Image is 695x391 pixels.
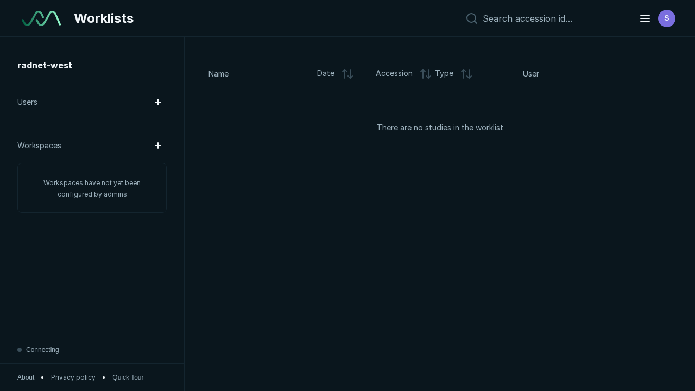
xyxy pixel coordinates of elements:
span: Worklists [74,9,134,28]
span: Date [317,67,334,80]
img: See-Mode Logo [22,11,61,26]
a: See-Mode Logo [17,7,65,30]
span: Accession [376,67,413,80]
span: Type [435,67,453,80]
span: Connecting [26,345,59,355]
button: avatar-name [632,8,678,29]
button: About [17,373,34,382]
div: avatar-name [658,10,675,27]
span: Workspaces [17,140,61,152]
button: Quick Tour [112,373,143,382]
span: There are no studies in the worklist [377,122,503,134]
a: Privacy policy [51,373,96,382]
button: Connecting [17,336,59,363]
span: Name [208,68,229,80]
span: Users [17,96,37,108]
span: • [41,373,45,382]
a: radnet-west [15,54,169,76]
input: Search accession id… [483,13,625,24]
span: Workspaces have not yet been configured by admins [43,179,141,198]
span: • [102,373,106,382]
span: S [664,12,669,24]
span: User [523,68,539,80]
span: radnet-west [17,59,72,72]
